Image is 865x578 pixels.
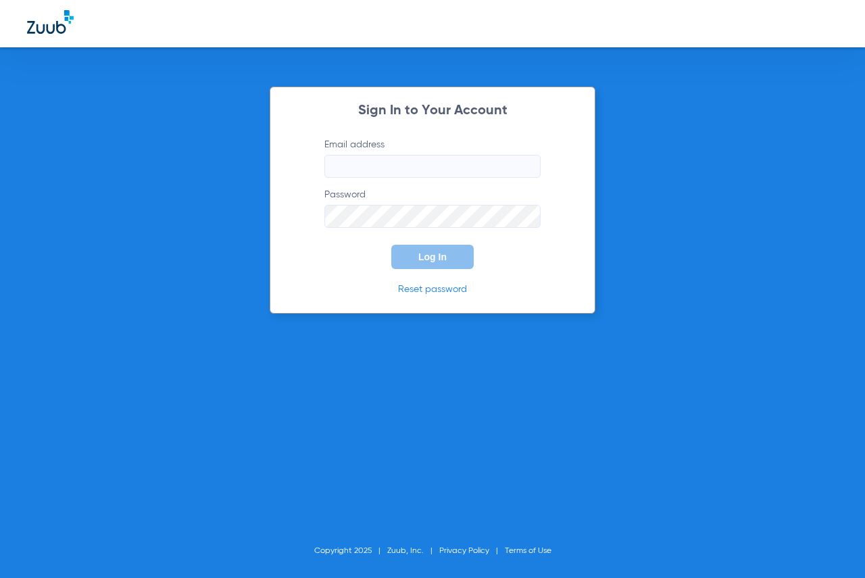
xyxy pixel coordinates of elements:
[398,285,467,294] a: Reset password
[324,205,541,228] input: Password
[505,547,551,555] a: Terms of Use
[387,544,439,558] li: Zuub, Inc.
[439,547,489,555] a: Privacy Policy
[27,10,74,34] img: Zuub Logo
[314,544,387,558] li: Copyright 2025
[304,104,561,118] h2: Sign In to Your Account
[324,138,541,178] label: Email address
[418,251,447,262] span: Log In
[391,245,474,269] button: Log In
[324,188,541,228] label: Password
[324,155,541,178] input: Email address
